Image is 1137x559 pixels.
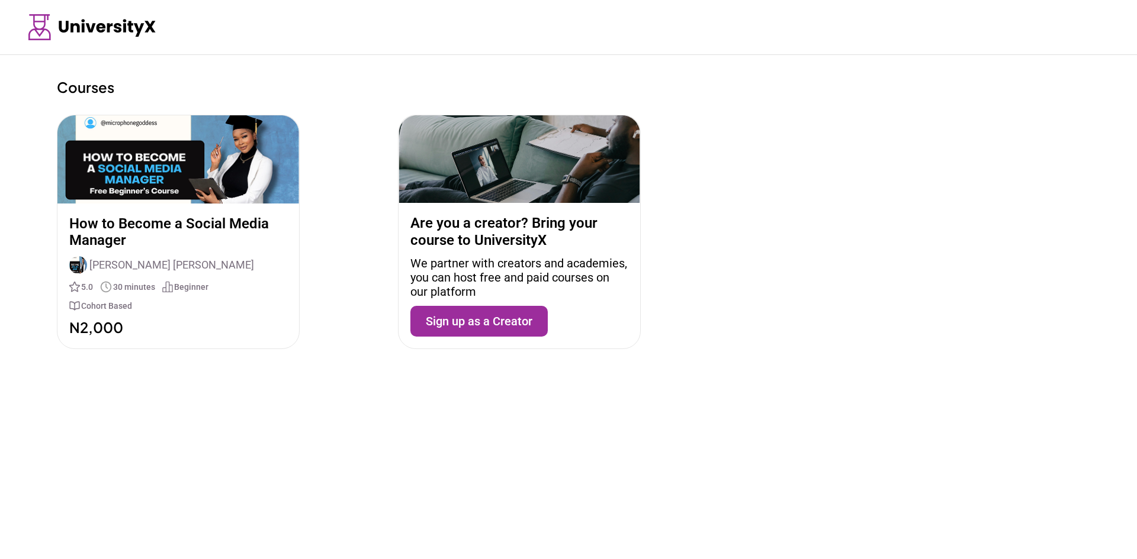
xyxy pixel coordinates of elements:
[89,259,254,272] span: [PERSON_NAME] [PERSON_NAME]
[69,256,87,274] img: Author
[174,281,208,293] span: Beginner
[28,14,156,40] img: Logo
[81,281,93,293] span: 5.0
[410,306,548,337] button: Sign up as a Creator
[57,79,1080,96] p: Courses
[410,256,628,299] p: We partner with creators and academies, you can host free and paid courses on our platform
[410,215,628,249] p: Are you a creator? Bring your course to UniversityX
[81,300,132,312] span: Cohort Based
[69,215,287,250] p: How to Become a Social Media Manager
[113,281,155,293] span: 30 minutes
[57,115,299,203] img: Course
[57,115,300,349] a: How to Become a Social Media ManagerAuthor[PERSON_NAME] [PERSON_NAME]5.030 minutesBeginnerCohort ...
[69,319,287,336] p: N2,000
